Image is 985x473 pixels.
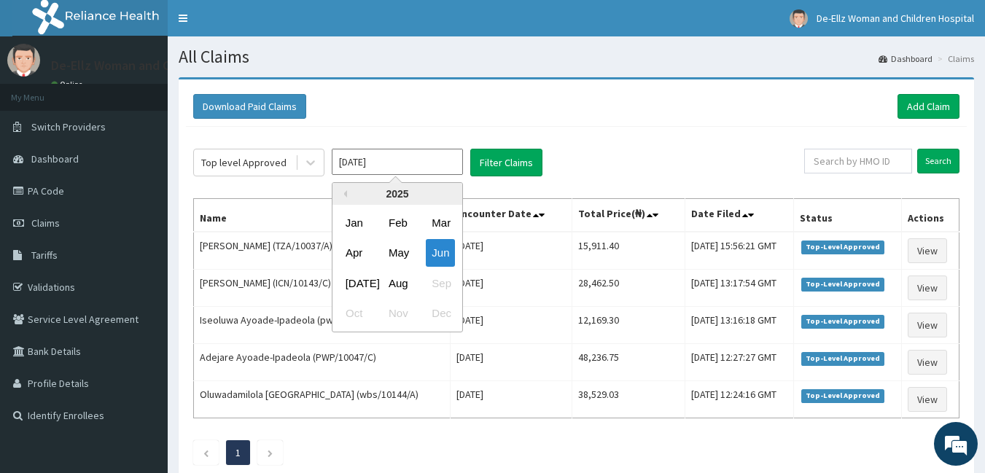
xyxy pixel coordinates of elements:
[340,209,369,236] div: Choose January 2025
[801,315,885,328] span: Top-Level Approved
[85,143,201,290] span: We're online!
[917,149,959,173] input: Search
[51,79,86,90] a: Online
[908,275,947,300] a: View
[267,446,273,459] a: Next page
[801,389,885,402] span: Top-Level Approved
[193,94,306,119] button: Download Paid Claims
[203,446,209,459] a: Previous page
[194,199,451,232] th: Name
[902,199,959,232] th: Actions
[470,149,542,176] button: Filter Claims
[27,73,59,109] img: d_794563401_company_1708531726252_794563401
[898,94,959,119] a: Add Claim
[451,381,572,418] td: [DATE]
[426,209,455,236] div: Choose March 2025
[801,352,885,365] span: Top-Level Approved
[194,307,451,344] td: Iseoluwa Ayoade-Ipadeola (pwp/10047/B)
[239,7,274,42] div: Minimize live chat window
[908,350,947,375] a: View
[383,270,412,297] div: Choose August 2025
[572,270,685,307] td: 28,462.50
[685,307,793,344] td: [DATE] 13:16:18 GMT
[76,82,245,101] div: Chat with us now
[804,149,912,173] input: Search by HMO ID
[31,120,106,133] span: Switch Providers
[7,317,278,368] textarea: Type your message and hit 'Enter'
[31,152,79,165] span: Dashboard
[908,313,947,337] a: View
[790,9,808,28] img: User Image
[51,59,261,72] p: De-Ellz Woman and Children Hospital
[340,240,369,267] div: Choose April 2025
[31,216,60,230] span: Claims
[685,270,793,307] td: [DATE] 13:17:54 GMT
[908,387,947,412] a: View
[332,208,462,329] div: month 2025-06
[194,344,451,381] td: Adejare Ayoade-Ipadeola (PWP/10047/C)
[332,149,463,175] input: Select Month and Year
[879,52,933,65] a: Dashboard
[426,240,455,267] div: Choose June 2025
[801,241,885,254] span: Top-Level Approved
[572,381,685,418] td: 38,529.03
[793,199,902,232] th: Status
[685,232,793,270] td: [DATE] 15:56:21 GMT
[572,232,685,270] td: 15,911.40
[340,190,347,198] button: Previous Year
[685,199,793,232] th: Date Filed
[383,240,412,267] div: Choose May 2025
[201,155,287,170] div: Top level Approved
[572,307,685,344] td: 12,169.30
[235,446,241,459] a: Page 1 is your current page
[194,232,451,270] td: [PERSON_NAME] (TZA/10037/A)
[817,12,974,25] span: De-Ellz Woman and Children Hospital
[572,199,685,232] th: Total Price(₦)
[340,270,369,297] div: Choose July 2025
[332,183,462,205] div: 2025
[572,344,685,381] td: 48,236.75
[383,209,412,236] div: Choose February 2025
[7,44,40,77] img: User Image
[194,381,451,418] td: Oluwadamilola [GEOGRAPHIC_DATA] (wbs/10144/A)
[685,344,793,381] td: [DATE] 12:27:27 GMT
[31,249,58,262] span: Tariffs
[685,381,793,418] td: [DATE] 12:24:16 GMT
[908,238,947,263] a: View
[934,52,974,65] li: Claims
[179,47,974,66] h1: All Claims
[801,278,885,291] span: Top-Level Approved
[194,270,451,307] td: [PERSON_NAME] (ICN/10143/C)
[451,344,572,381] td: [DATE]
